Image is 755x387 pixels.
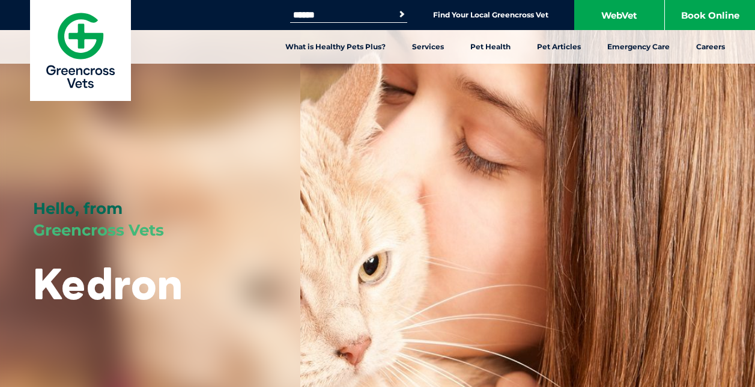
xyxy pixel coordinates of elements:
[594,30,683,64] a: Emergency Care
[433,10,548,20] a: Find Your Local Greencross Vet
[524,30,594,64] a: Pet Articles
[396,8,408,20] button: Search
[33,260,183,307] h1: Kedron
[399,30,457,64] a: Services
[272,30,399,64] a: What is Healthy Pets Plus?
[33,221,164,240] span: Greencross Vets
[457,30,524,64] a: Pet Health
[33,199,123,218] span: Hello, from
[683,30,738,64] a: Careers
